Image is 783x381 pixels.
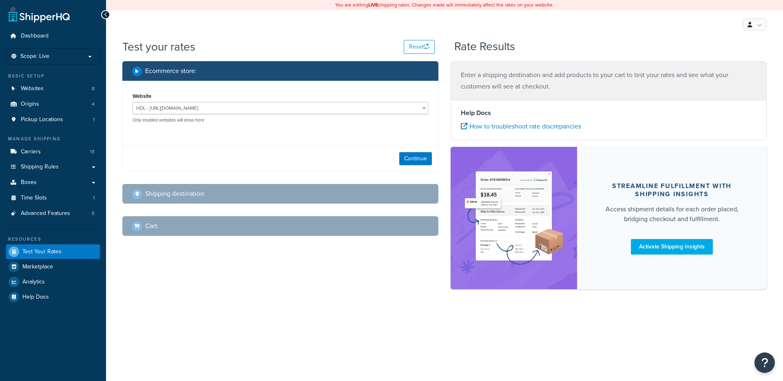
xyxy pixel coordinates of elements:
[21,101,39,108] span: Origins
[133,117,428,123] p: Only enabled websites will show here
[597,204,747,224] div: Access shipment details for each order placed, bridging checkout and fulfillment.
[92,85,95,92] span: 8
[454,40,515,53] h2: Rate Results
[6,206,100,221] a: Advanced Features5
[145,222,159,230] h2: Cart :
[93,195,95,202] span: 1
[21,210,70,217] span: Advanced Features
[399,152,432,165] button: Continue
[6,135,100,142] div: Manage Shipping
[631,239,713,255] a: Activate Shipping Insights
[92,101,95,108] span: 4
[145,190,206,197] h2: Shipping destination :
[21,85,44,92] span: Websites
[22,279,45,286] span: Analytics
[6,73,100,80] div: Basic Setup
[6,236,100,243] div: Resources
[461,122,581,131] a: How to troubleshoot rate discrepancies
[6,244,100,259] a: Test Your Rates
[754,352,775,373] button: Open Resource Center
[6,206,100,221] li: Advanced Features
[21,116,63,123] span: Pickup Locations
[21,164,59,171] span: Shipping Rules
[6,144,100,159] a: Carriers13
[21,179,37,186] span: Boxes
[368,1,378,9] b: LIVE
[461,108,756,118] h4: Help Docs
[6,175,100,190] a: Boxes
[22,264,53,270] span: Marketplace
[21,148,41,155] span: Carriers
[6,159,100,175] a: Shipping Rules
[6,81,100,96] a: Websites8
[6,97,100,112] li: Origins
[122,39,195,55] h1: Test your rates
[145,67,197,75] h2: Ecommerce store :
[6,112,100,127] a: Pickup Locations1
[6,97,100,112] a: Origins4
[21,33,49,40] span: Dashboard
[6,112,100,127] li: Pickup Locations
[6,275,100,289] a: Analytics
[92,210,95,217] span: 5
[6,144,100,159] li: Carriers
[22,248,62,255] span: Test Your Rates
[133,93,151,99] label: Website
[21,195,47,202] span: Time Slots
[20,53,49,60] span: Scope: Live
[6,259,100,274] a: Marketplace
[463,159,565,277] img: feature-image-si-e24932ea9b9fcd0ff835db86be1ff8d589347e8876e1638d903ea230a36726be.png
[6,81,100,96] li: Websites
[6,290,100,304] a: Help Docs
[404,40,435,54] button: Reset
[93,116,95,123] span: 1
[22,294,49,301] span: Help Docs
[90,148,95,155] span: 13
[6,190,100,206] li: Time Slots
[461,69,756,92] p: Enter a shipping destination and add products to your cart to test your rates and see what your c...
[597,182,747,198] div: Streamline Fulfillment with Shipping Insights
[6,29,100,44] a: Dashboard
[6,190,100,206] a: Time Slots1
